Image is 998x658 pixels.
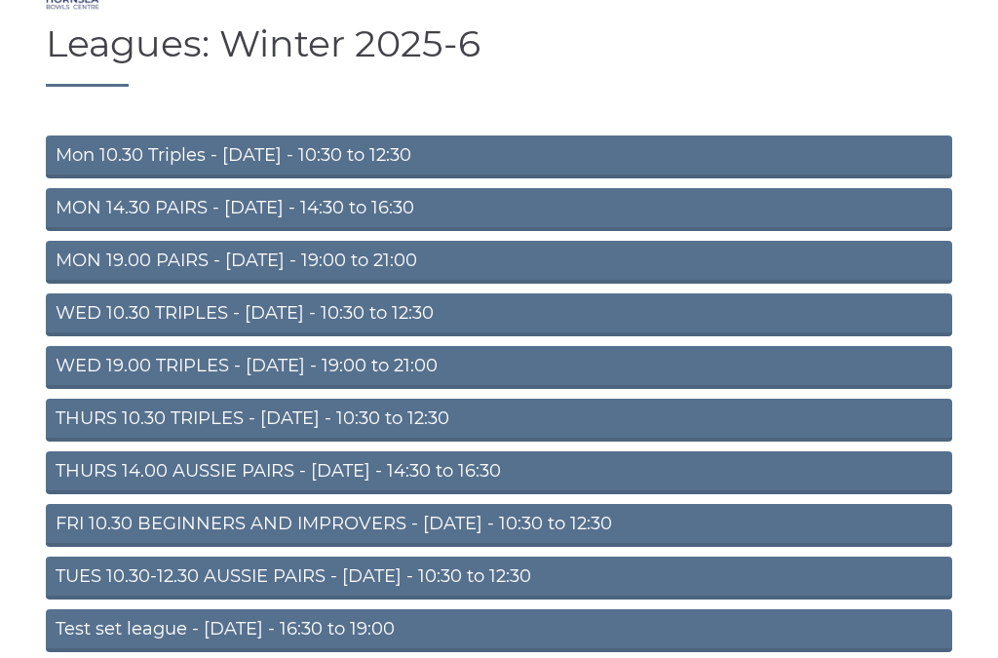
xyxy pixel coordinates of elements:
[46,347,952,390] a: WED 19.00 TRIPLES - [DATE] - 19:00 to 21:00
[46,24,952,88] h1: Leagues: Winter 2025-6
[46,452,952,495] a: THURS 14.00 AUSSIE PAIRS - [DATE] - 14:30 to 16:30
[46,400,952,443] a: THURS 10.30 TRIPLES - [DATE] - 10:30 to 12:30
[46,558,952,600] a: TUES 10.30-12.30 AUSSIE PAIRS - [DATE] - 10:30 to 12:30
[46,242,952,285] a: MON 19.00 PAIRS - [DATE] - 19:00 to 21:00
[46,136,952,179] a: Mon 10.30 Triples - [DATE] - 10:30 to 12:30
[46,505,952,548] a: FRI 10.30 BEGINNERS AND IMPROVERS - [DATE] - 10:30 to 12:30
[46,189,952,232] a: MON 14.30 PAIRS - [DATE] - 14:30 to 16:30
[46,610,952,653] a: Test set league - [DATE] - 16:30 to 19:00
[46,294,952,337] a: WED 10.30 TRIPLES - [DATE] - 10:30 to 12:30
